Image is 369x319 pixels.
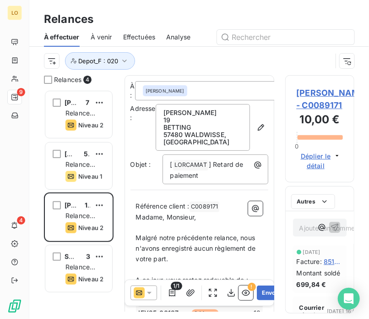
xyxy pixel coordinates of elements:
span: Depot_F : 020 [78,57,118,65]
span: 4 [17,216,25,225]
span: 851840005 [324,257,343,266]
span: Relance Clients LMAT [65,109,95,135]
span: Analyse [166,33,190,42]
p: 57480 WALDWISSE , [GEOGRAPHIC_DATA] [163,131,242,146]
span: A ce jour, vous restez redevable de : [136,276,249,284]
span: Référence client : [136,202,190,210]
span: Effectuées [123,33,156,42]
span: Niveau 1 [78,173,102,180]
span: 1/1 [171,282,182,290]
h3: 10,00 € [297,111,343,130]
span: Relances [54,75,81,84]
span: À effectuer [44,33,80,42]
h3: Relances [44,11,93,27]
span: À venir [91,33,112,42]
span: Déplier le détail [299,151,332,170]
label: À : [130,82,135,100]
span: Malgré notre précédente relance, nous n'avons enregistré aucun règlement de votre part. [136,234,258,263]
span: [PERSON_NAME] - C0089171 [297,87,343,111]
span: 9 [17,88,25,96]
span: Madame, Monsieur, [136,213,196,221]
input: Rechercher [217,30,354,44]
button: Envoyer [257,286,290,300]
span: 36,66 € [86,253,111,260]
span: Relance Clients LMAT [65,263,95,289]
span: 563,50 € [84,150,113,158]
td: 10,00 € [222,308,277,318]
span: Facture : [297,257,322,266]
span: ] Retard de paiement [170,160,245,179]
span: 34 jours [191,309,219,318]
button: Depot_F : 020 [65,52,135,70]
span: 0 [295,143,298,150]
span: [PERSON_NAME] [146,88,184,94]
span: Adresse : [130,104,156,121]
span: Relance Clients LMAT [65,212,95,238]
span: [DATE] [303,249,320,255]
span: [DATE] 16:52 [327,308,359,314]
span: LORCAMAT [173,160,208,170]
span: [ [170,160,173,168]
span: [PERSON_NAME] [65,201,119,209]
span: SCEA DU [PERSON_NAME] [65,253,149,260]
p: 19 [163,116,242,124]
span: Courrier simple [299,304,324,319]
p: BETTING [163,124,242,131]
div: Open Intercom Messenger [338,288,360,310]
button: Déplier le détail [297,151,343,171]
span: [PERSON_NAME] DES PLATANES [65,99,169,106]
span: Niveau 2 [78,275,103,283]
span: 7 230,61 € [86,99,119,106]
span: IFY25-00137 [139,308,179,318]
span: C0089171 [190,202,219,212]
div: grid [44,90,114,319]
span: Relance Clients LMAT [65,160,95,187]
button: Autres [291,194,336,209]
span: 10,00 € [85,201,109,209]
span: Niveau 2 [78,224,103,231]
span: Objet : [130,160,151,168]
span: [PERSON_NAME] [65,150,119,158]
span: Niveau 2 [78,121,103,129]
div: LO [7,5,22,20]
span: 699,84 € [297,280,326,289]
span: Montant soldé [297,268,341,278]
p: [PERSON_NAME] [163,109,242,116]
img: Logo LeanPay [7,299,22,313]
span: 4 [83,76,92,84]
